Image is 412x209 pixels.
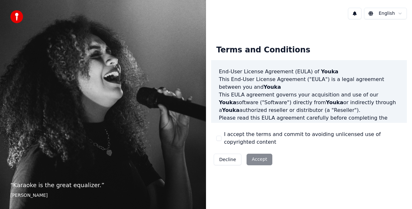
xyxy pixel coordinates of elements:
[219,91,399,114] p: This EULA agreement governs your acquisition and use of our software ("Software") directly from o...
[326,99,343,105] span: Youka
[264,84,281,90] span: Youka
[222,107,239,113] span: Youka
[321,68,338,75] span: Youka
[10,10,23,23] img: youka
[214,154,241,165] button: Decline
[219,76,399,91] p: This End-User License Agreement ("EULA") is a legal agreement between you and
[307,123,325,129] span: Youka
[224,131,402,146] label: I accept the terms and commit to avoiding unlicensed use of copyrighted content
[219,99,236,105] span: Youka
[219,68,399,76] h3: End-User License Agreement (EULA) of
[219,114,399,145] p: Please read this EULA agreement carefully before completing the installation process and using th...
[10,181,196,190] p: “ Karaoke is the great equalizer. ”
[211,40,315,60] div: Terms and Conditions
[10,192,196,199] footer: [PERSON_NAME]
